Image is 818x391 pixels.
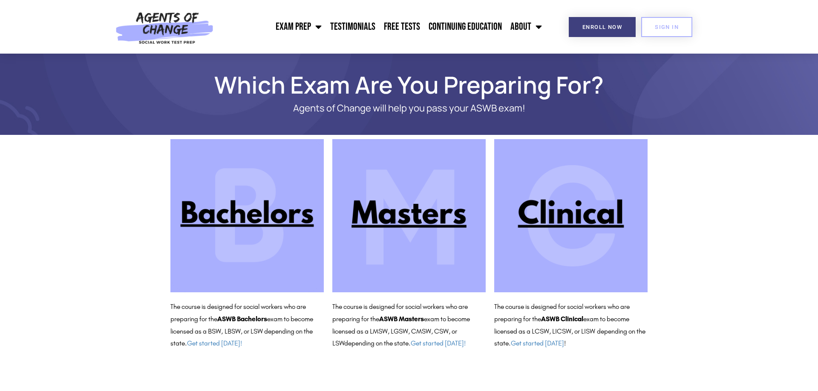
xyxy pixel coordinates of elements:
[217,315,267,323] b: ASWB Bachelors
[218,16,546,37] nav: Menu
[332,301,486,350] p: The course is designed for social workers who are preparing for the exam to become licensed as a ...
[271,16,326,37] a: Exam Prep
[641,17,692,37] a: SIGN IN
[509,339,566,347] span: . !
[379,315,424,323] b: ASWB Masters
[494,301,648,350] p: The course is designed for social workers who are preparing for the exam to become licensed as a ...
[541,315,583,323] b: ASWB Clinical
[411,339,466,347] a: Get started [DATE]!
[326,16,380,37] a: Testimonials
[511,339,564,347] a: Get started [DATE]
[200,103,618,114] p: Agents of Change will help you pass your ASWB exam!
[187,339,242,347] a: Get started [DATE]!
[569,17,636,37] a: Enroll Now
[380,16,424,37] a: Free Tests
[655,24,679,30] span: SIGN IN
[582,24,622,30] span: Enroll Now
[506,16,546,37] a: About
[170,301,324,350] p: The course is designed for social workers who are preparing for the exam to become licensed as a ...
[166,75,652,94] h1: Which Exam Are You Preparing For?
[344,339,466,347] span: depending on the state.
[424,16,506,37] a: Continuing Education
